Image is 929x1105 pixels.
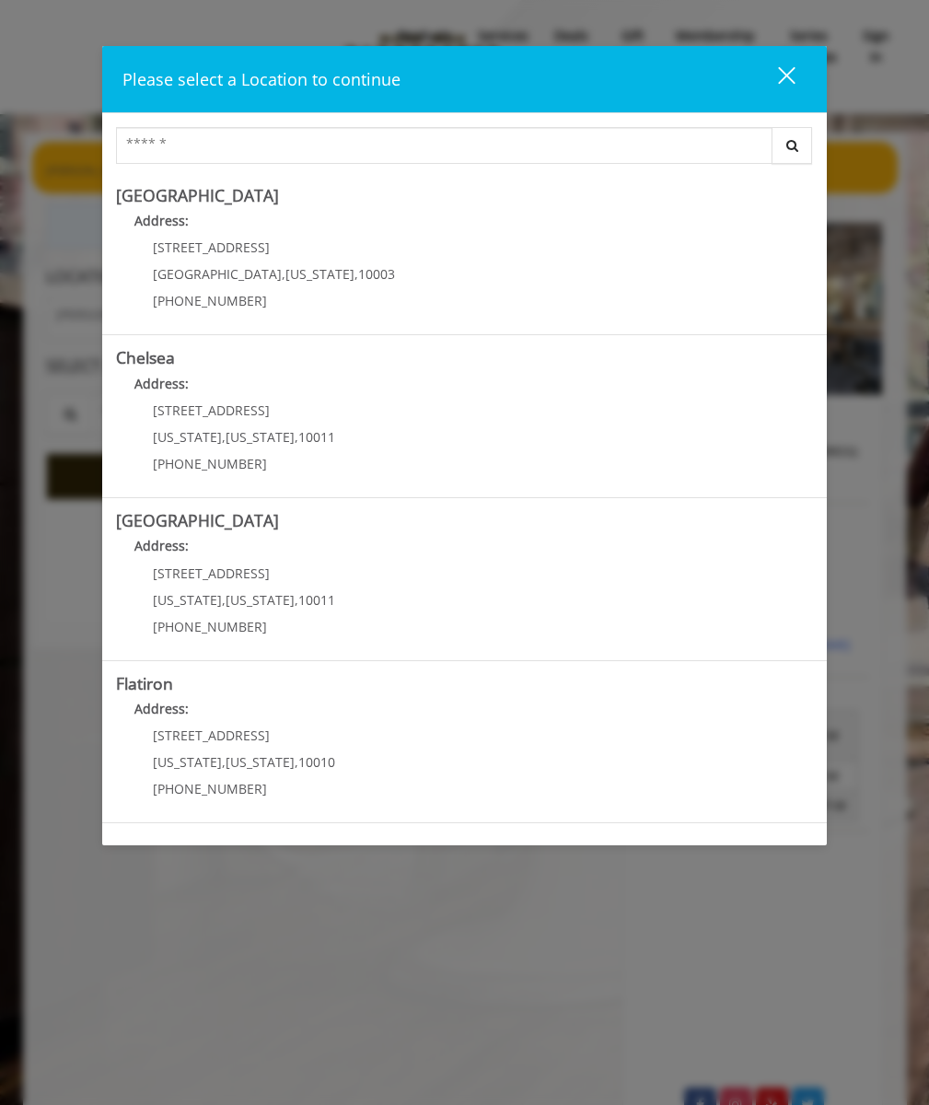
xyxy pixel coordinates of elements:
[153,753,222,771] span: [US_STATE]
[226,753,295,771] span: [US_STATE]
[134,375,189,392] b: Address:
[226,591,295,609] span: [US_STATE]
[116,509,279,531] b: [GEOGRAPHIC_DATA]
[222,753,226,771] span: ,
[354,265,358,283] span: ,
[226,428,295,446] span: [US_STATE]
[295,591,298,609] span: ,
[116,127,813,173] div: Center Select
[116,346,175,368] b: Chelsea
[122,68,401,90] span: Please select a Location to continue
[782,139,803,152] i: Search button
[116,834,239,856] b: Garment District
[285,265,354,283] span: [US_STATE]
[282,265,285,283] span: ,
[134,700,189,717] b: Address:
[298,428,335,446] span: 10011
[744,60,807,98] button: close dialog
[153,238,270,256] span: [STREET_ADDRESS]
[116,184,279,206] b: [GEOGRAPHIC_DATA]
[222,591,226,609] span: ,
[153,591,222,609] span: [US_STATE]
[757,65,794,93] div: close dialog
[153,265,282,283] span: [GEOGRAPHIC_DATA]
[295,428,298,446] span: ,
[134,537,189,554] b: Address:
[116,127,772,164] input: Search Center
[153,401,270,419] span: [STREET_ADDRESS]
[153,292,267,309] span: [PHONE_NUMBER]
[116,672,173,694] b: Flatiron
[298,591,335,609] span: 10011
[153,618,267,635] span: [PHONE_NUMBER]
[153,455,267,472] span: [PHONE_NUMBER]
[153,727,270,744] span: [STREET_ADDRESS]
[134,212,189,229] b: Address:
[153,780,267,797] span: [PHONE_NUMBER]
[222,428,226,446] span: ,
[295,753,298,771] span: ,
[153,428,222,446] span: [US_STATE]
[298,753,335,771] span: 10010
[358,265,395,283] span: 10003
[153,564,270,582] span: [STREET_ADDRESS]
